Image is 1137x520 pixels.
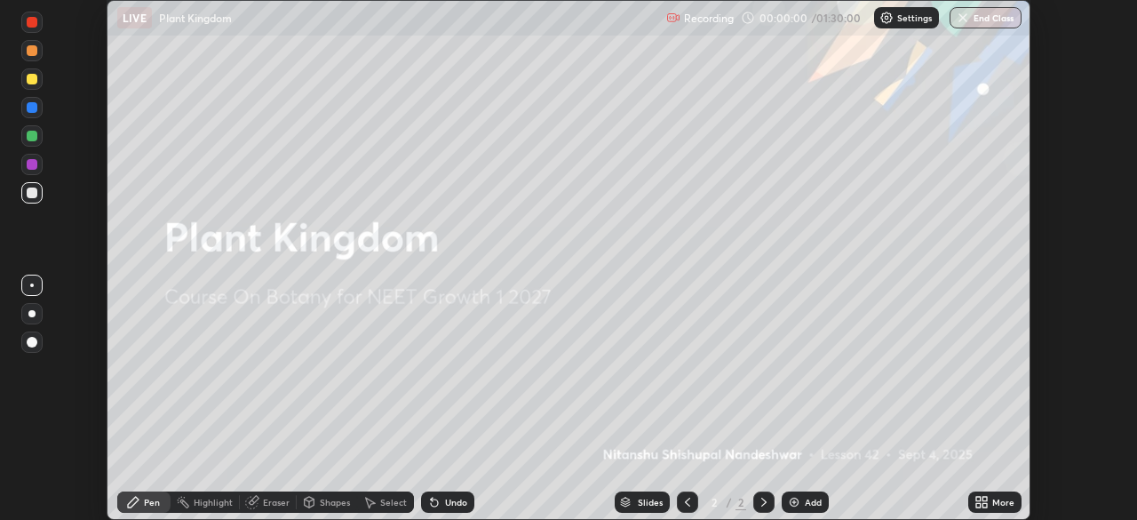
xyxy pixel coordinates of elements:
[123,11,147,25] p: LIVE
[805,498,822,507] div: Add
[705,497,723,508] div: 2
[194,498,233,507] div: Highlight
[263,498,290,507] div: Eraser
[879,11,894,25] img: class-settings-icons
[992,498,1014,507] div: More
[159,11,232,25] p: Plant Kingdom
[787,495,801,509] img: add-slide-button
[950,7,1022,28] button: End Class
[666,11,680,25] img: recording.375f2c34.svg
[684,12,734,25] p: Recording
[380,498,407,507] div: Select
[144,498,160,507] div: Pen
[897,13,932,22] p: Settings
[445,498,467,507] div: Undo
[638,498,663,507] div: Slides
[320,498,350,507] div: Shapes
[735,494,746,510] div: 2
[727,497,732,508] div: /
[956,11,970,25] img: end-class-cross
